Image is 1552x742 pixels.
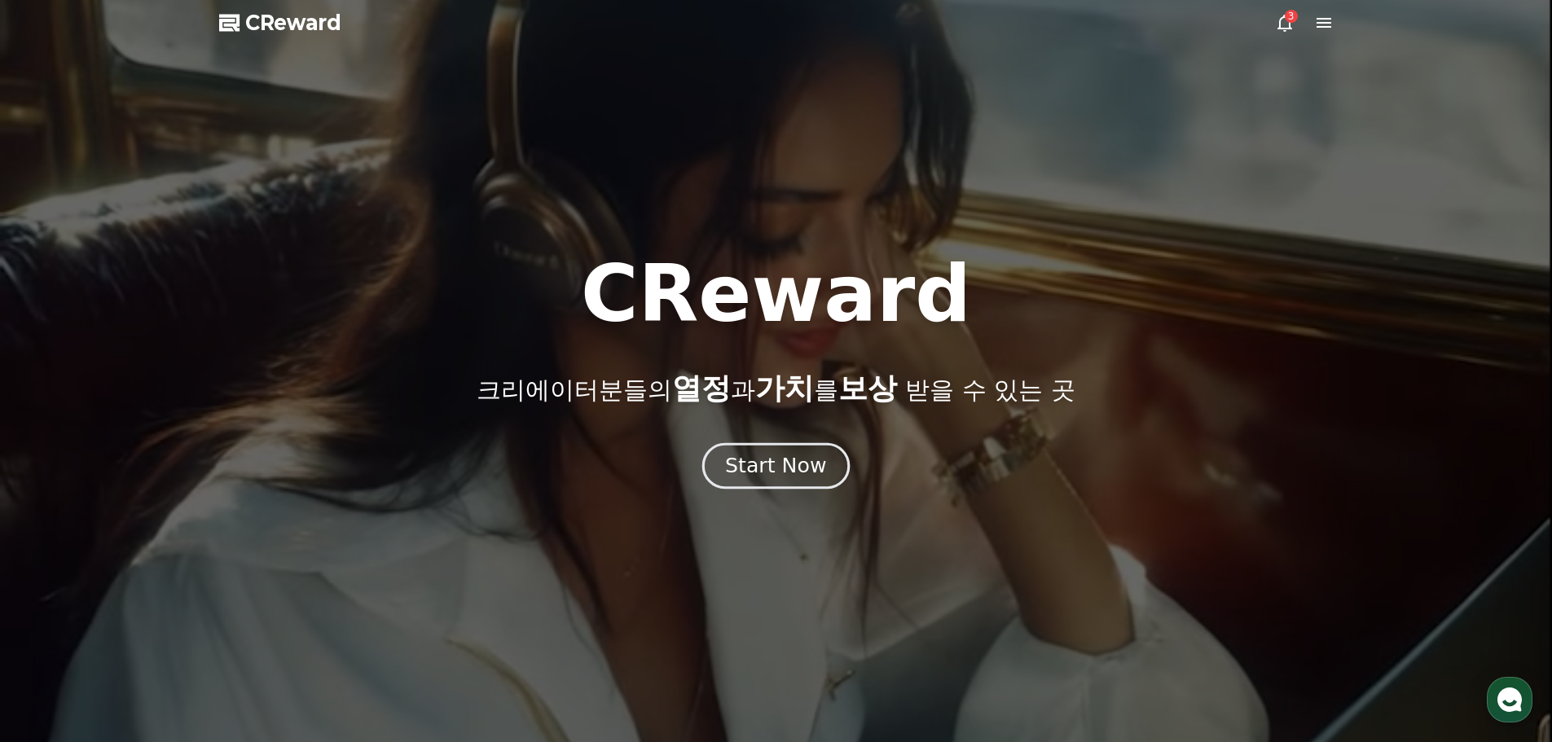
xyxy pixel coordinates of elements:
span: 홈 [51,541,61,554]
a: 대화 [108,516,210,557]
p: 크리에이터분들의 과 를 받을 수 있는 곳 [477,372,1075,405]
span: 대화 [149,542,169,555]
a: 3 [1275,13,1295,33]
h1: CReward [581,255,971,333]
div: 3 [1285,10,1298,23]
button: Start Now [702,442,850,489]
span: CReward [245,10,341,36]
div: Start Now [725,452,826,480]
a: CReward [219,10,341,36]
a: Start Now [706,460,846,476]
span: 보상 [838,371,897,405]
span: 열정 [672,371,731,405]
a: 홈 [5,516,108,557]
span: 가치 [755,371,814,405]
span: 설정 [252,541,271,554]
a: 설정 [210,516,313,557]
